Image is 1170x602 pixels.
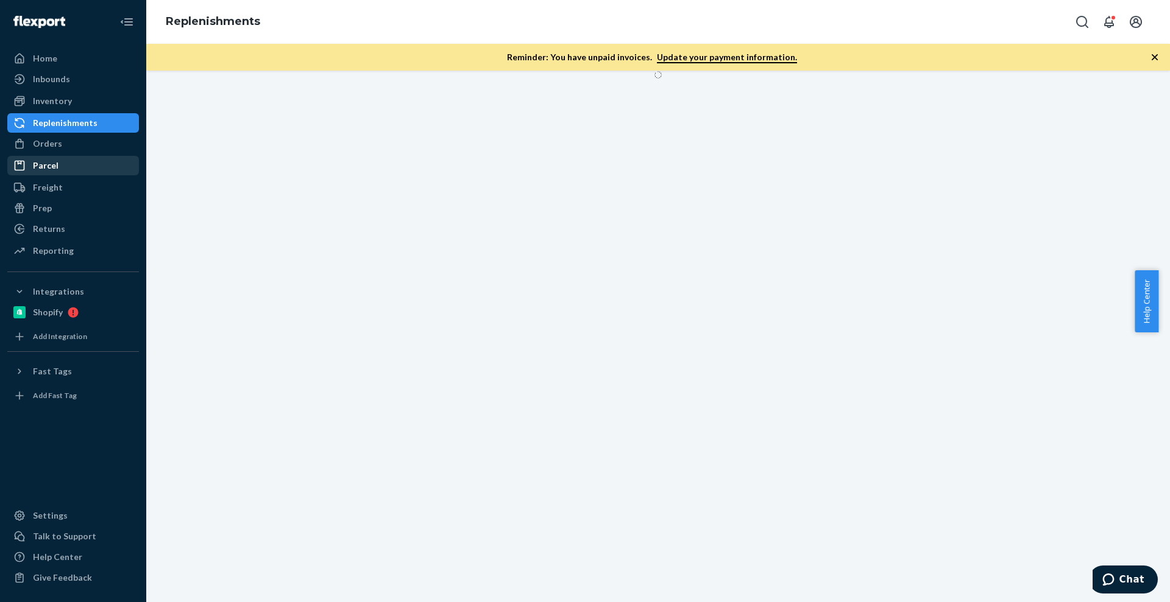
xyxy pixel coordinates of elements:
div: Returns [33,223,65,235]
div: Home [33,52,57,65]
a: Returns [7,219,139,239]
a: Inbounds [7,69,139,89]
a: Inventory [7,91,139,111]
div: Integrations [33,285,84,298]
div: Orders [33,138,62,150]
a: Freight [7,178,139,197]
a: Add Fast Tag [7,386,139,405]
div: Add Fast Tag [33,390,77,401]
ol: breadcrumbs [156,4,270,40]
img: Flexport logo [13,16,65,28]
a: Orders [7,134,139,153]
a: Reporting [7,241,139,261]
button: Open account menu [1124,10,1148,34]
a: Update your payment information. [657,52,797,63]
div: Parcel [33,159,58,172]
div: Inventory [33,95,72,107]
div: Settings [33,509,68,522]
div: Freight [33,181,63,194]
button: Open Search Box [1070,10,1094,34]
a: Replenishments [7,113,139,133]
a: Prep [7,198,139,218]
div: Prep [33,202,52,214]
div: Replenishments [33,117,97,129]
button: Close Navigation [115,10,139,34]
div: Reporting [33,245,74,257]
div: Inbounds [33,73,70,85]
div: Talk to Support [33,530,96,542]
div: Fast Tags [33,365,72,377]
p: Reminder: You have unpaid invoices. [507,51,797,63]
a: Shopify [7,303,139,322]
iframe: Opens a widget where you can chat to one of our agents [1093,565,1158,596]
button: Open notifications [1097,10,1121,34]
div: Shopify [33,306,63,318]
button: Give Feedback [7,568,139,587]
button: Integrations [7,282,139,301]
button: Talk to Support [7,527,139,546]
a: Replenishments [166,15,260,28]
button: Fast Tags [7,362,139,381]
a: Help Center [7,547,139,567]
a: Home [7,49,139,68]
a: Settings [7,506,139,525]
div: Give Feedback [33,572,92,584]
div: Add Integration [33,331,87,341]
button: Help Center [1135,270,1158,332]
a: Add Integration [7,327,139,346]
div: Help Center [33,551,82,563]
a: Parcel [7,156,139,175]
